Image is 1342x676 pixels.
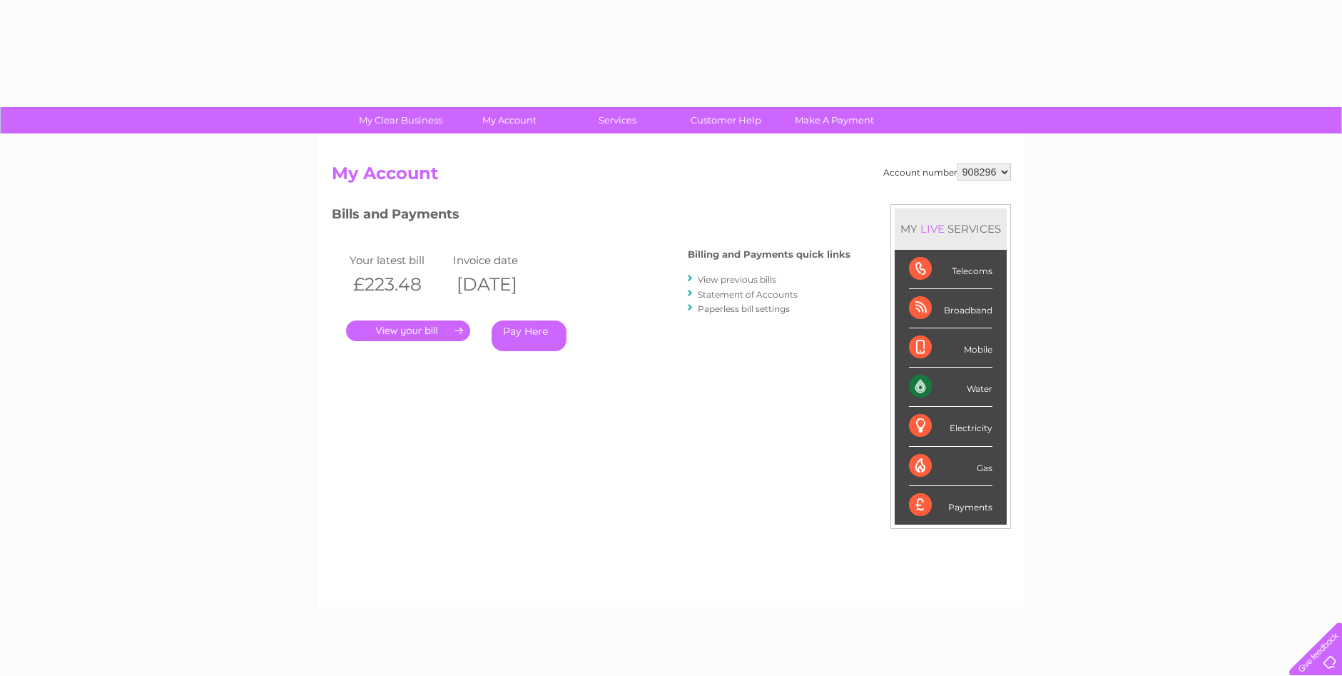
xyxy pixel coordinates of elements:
[346,270,449,299] th: £223.48
[776,107,893,133] a: Make A Payment
[346,321,470,341] a: .
[559,107,676,133] a: Services
[449,270,553,299] th: [DATE]
[909,447,992,486] div: Gas
[667,107,785,133] a: Customer Help
[909,250,992,289] div: Telecoms
[332,163,1011,191] h2: My Account
[450,107,568,133] a: My Account
[909,486,992,525] div: Payments
[698,274,776,285] a: View previous bills
[909,328,992,368] div: Mobile
[917,222,947,236] div: LIVE
[909,289,992,328] div: Broadband
[883,163,1011,181] div: Account number
[909,368,992,407] div: Water
[895,208,1007,249] div: MY SERVICES
[698,303,790,314] a: Paperless bill settings
[342,107,459,133] a: My Clear Business
[332,204,850,229] h3: Bills and Payments
[698,289,798,300] a: Statement of Accounts
[909,407,992,446] div: Electricity
[346,251,449,270] td: Your latest bill
[688,249,850,260] h4: Billing and Payments quick links
[492,321,566,351] a: Pay Here
[449,251,553,270] td: Invoice date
